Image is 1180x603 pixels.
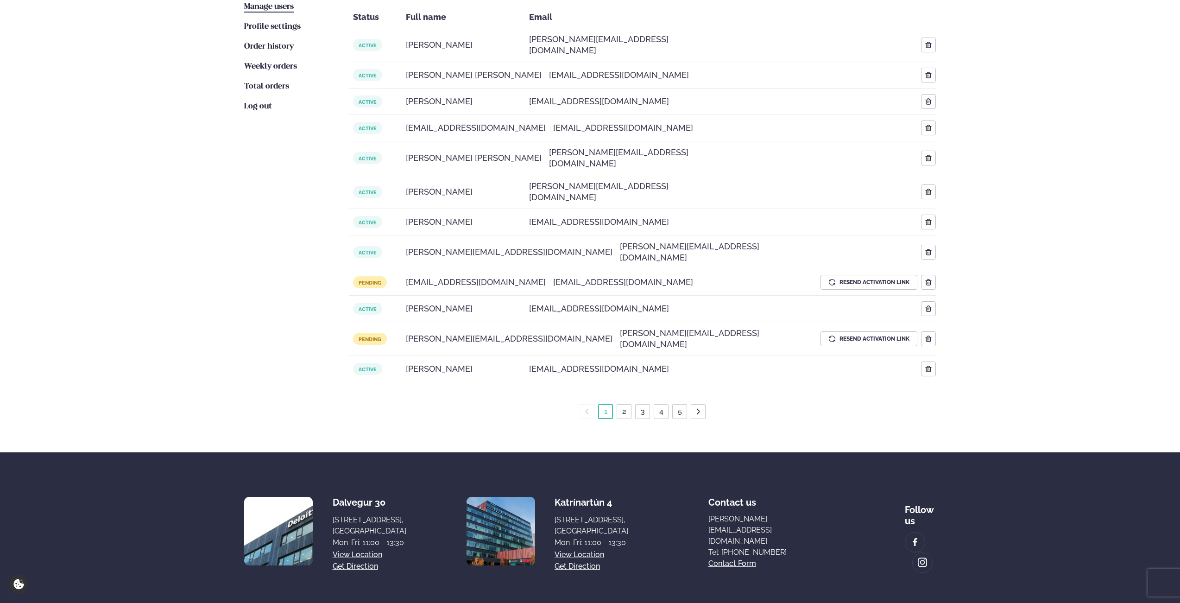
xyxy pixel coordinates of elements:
[657,404,665,419] a: 4
[353,39,382,51] span: active
[555,497,628,508] div: Katrínartún 4
[620,241,776,263] span: [PERSON_NAME][EMAIL_ADDRESS][DOMAIN_NAME]
[555,514,628,537] div: [STREET_ADDRESS], [GEOGRAPHIC_DATA]
[555,537,628,548] div: Mon-Fri: 11:00 - 13:30
[529,181,685,203] span: [PERSON_NAME][EMAIL_ADDRESS][DOMAIN_NAME]
[549,147,705,169] span: [PERSON_NAME][EMAIL_ADDRESS][DOMAIN_NAME]
[708,489,756,508] span: Contact us
[406,247,612,258] span: [PERSON_NAME][EMAIL_ADDRESS][DOMAIN_NAME]
[553,122,693,133] span: [EMAIL_ADDRESS][DOMAIN_NAME]
[406,39,473,51] span: [PERSON_NAME]
[353,276,387,288] span: pending
[620,404,628,419] a: 2
[244,63,297,70] span: Weekly orders
[406,333,612,344] span: [PERSON_NAME][EMAIL_ADDRESS][DOMAIN_NAME]
[353,363,382,375] span: active
[353,246,382,258] span: active
[555,549,604,560] a: View location
[9,575,28,594] a: Cookie settings
[839,278,909,286] span: Resend activation link
[244,83,289,90] span: Total orders
[639,404,647,419] a: 3
[839,335,909,343] span: Resend activation link
[620,328,776,350] span: [PERSON_NAME][EMAIL_ADDRESS][DOMAIN_NAME]
[553,277,693,288] span: [EMAIL_ADDRESS][DOMAIN_NAME]
[333,561,378,572] a: Get direction
[905,533,925,552] a: image alt
[353,333,387,345] span: pending
[529,34,685,56] span: [PERSON_NAME][EMAIL_ADDRESS][DOMAIN_NAME]
[244,497,313,565] img: image alt
[708,558,756,569] a: Contact form
[406,96,473,107] span: [PERSON_NAME]
[353,152,382,164] span: active
[244,3,294,11] span: Manage users
[525,6,689,28] div: Email
[529,303,669,314] span: [EMAIL_ADDRESS][DOMAIN_NAME]
[529,216,669,228] span: [EMAIL_ADDRESS][DOMAIN_NAME]
[529,96,669,107] span: [EMAIL_ADDRESS][DOMAIN_NAME]
[402,6,525,28] div: Full name
[353,186,382,198] span: active
[467,497,535,565] img: image alt
[244,81,289,92] a: Total orders
[244,23,301,31] span: Profile settings
[244,101,272,112] a: Log out
[905,497,936,527] div: Follow us
[333,549,382,560] a: View location
[820,275,917,290] button: Resend activation link
[910,537,920,548] img: image alt
[549,70,689,81] span: [EMAIL_ADDRESS][DOMAIN_NAME]
[244,43,294,51] span: Order history
[353,69,382,81] span: active
[917,557,928,568] img: image alt
[406,122,546,133] span: [EMAIL_ADDRESS][DOMAIN_NAME]
[406,303,473,314] span: [PERSON_NAME]
[820,331,917,346] button: Resend activation link
[406,152,542,164] span: [PERSON_NAME] [PERSON_NAME]
[708,514,825,547] a: [PERSON_NAME][EMAIL_ADDRESS][DOMAIN_NAME]
[406,186,473,197] span: [PERSON_NAME]
[244,102,272,110] span: Log out
[244,21,301,32] a: Profile settings
[708,547,825,558] a: Tel: [PHONE_NUMBER]
[406,216,473,228] span: [PERSON_NAME]
[244,1,294,13] a: Manage users
[406,363,473,374] span: [PERSON_NAME]
[333,514,406,537] div: [STREET_ADDRESS], [GEOGRAPHIC_DATA]
[353,122,382,134] span: active
[244,41,294,52] a: Order history
[353,95,382,108] span: active
[676,404,684,419] a: 5
[353,303,382,315] span: active
[333,497,406,508] div: Dalvegur 30
[333,537,406,548] div: Mon-Fri: 11:00 - 13:30
[602,404,609,419] a: 1
[529,363,669,374] span: [EMAIL_ADDRESS][DOMAIN_NAME]
[244,61,297,72] a: Weekly orders
[353,216,382,228] span: active
[349,6,402,28] div: Status
[406,70,542,81] span: [PERSON_NAME] [PERSON_NAME]
[406,277,546,288] span: [EMAIL_ADDRESS][DOMAIN_NAME]
[555,561,600,572] a: Get direction
[913,553,932,572] a: image alt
